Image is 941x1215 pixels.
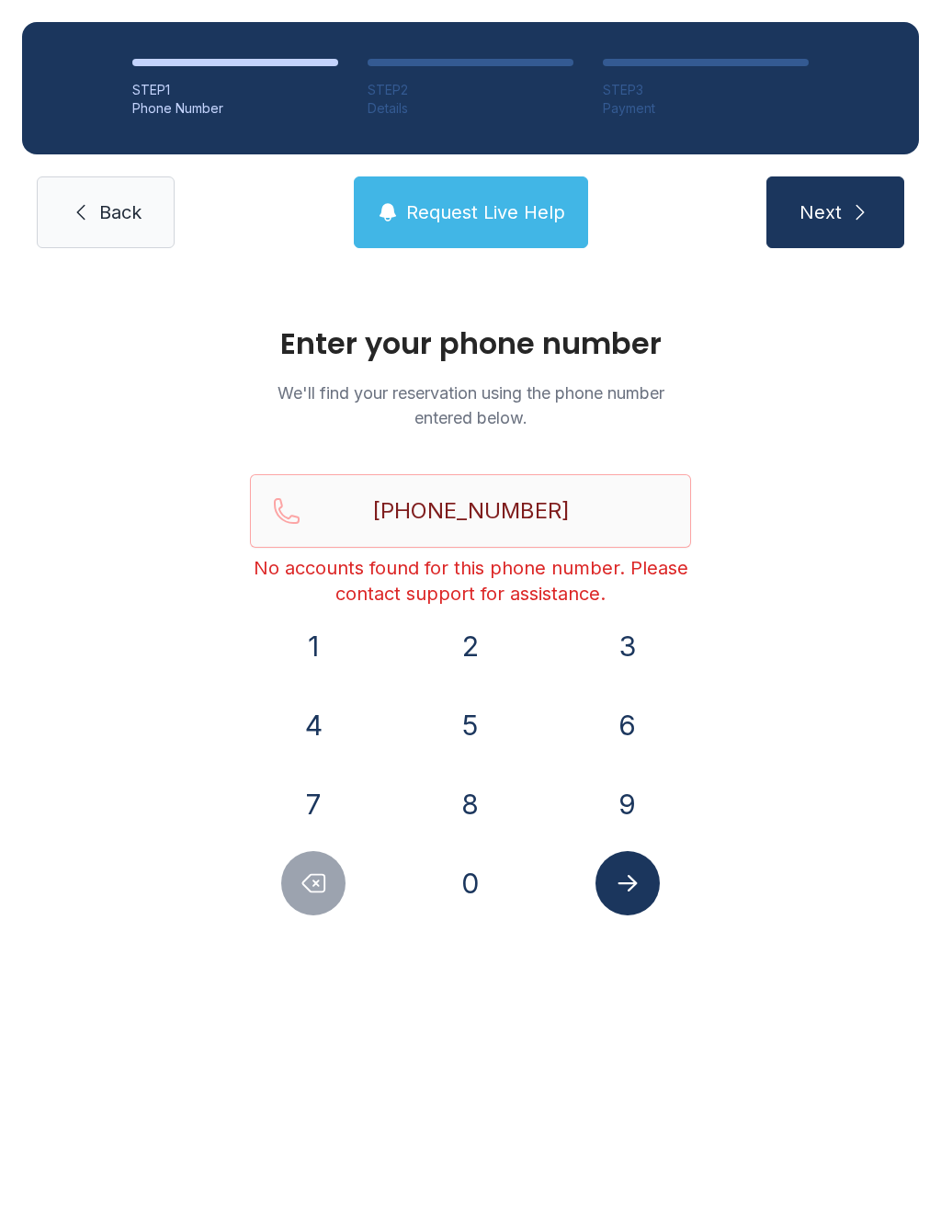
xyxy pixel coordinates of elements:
[281,614,346,678] button: 1
[132,81,338,99] div: STEP 1
[595,851,660,915] button: Submit lookup form
[595,614,660,678] button: 3
[99,199,142,225] span: Back
[132,99,338,118] div: Phone Number
[438,851,503,915] button: 0
[368,99,573,118] div: Details
[595,772,660,836] button: 9
[438,772,503,836] button: 8
[438,693,503,757] button: 5
[250,329,691,358] h1: Enter your phone number
[603,81,809,99] div: STEP 3
[250,474,691,548] input: Reservation phone number
[799,199,842,225] span: Next
[281,693,346,757] button: 4
[250,380,691,430] p: We'll find your reservation using the phone number entered below.
[406,199,565,225] span: Request Live Help
[368,81,573,99] div: STEP 2
[603,99,809,118] div: Payment
[281,851,346,915] button: Delete number
[250,555,691,607] div: No accounts found for this phone number. Please contact support for assistance.
[281,772,346,836] button: 7
[595,693,660,757] button: 6
[438,614,503,678] button: 2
